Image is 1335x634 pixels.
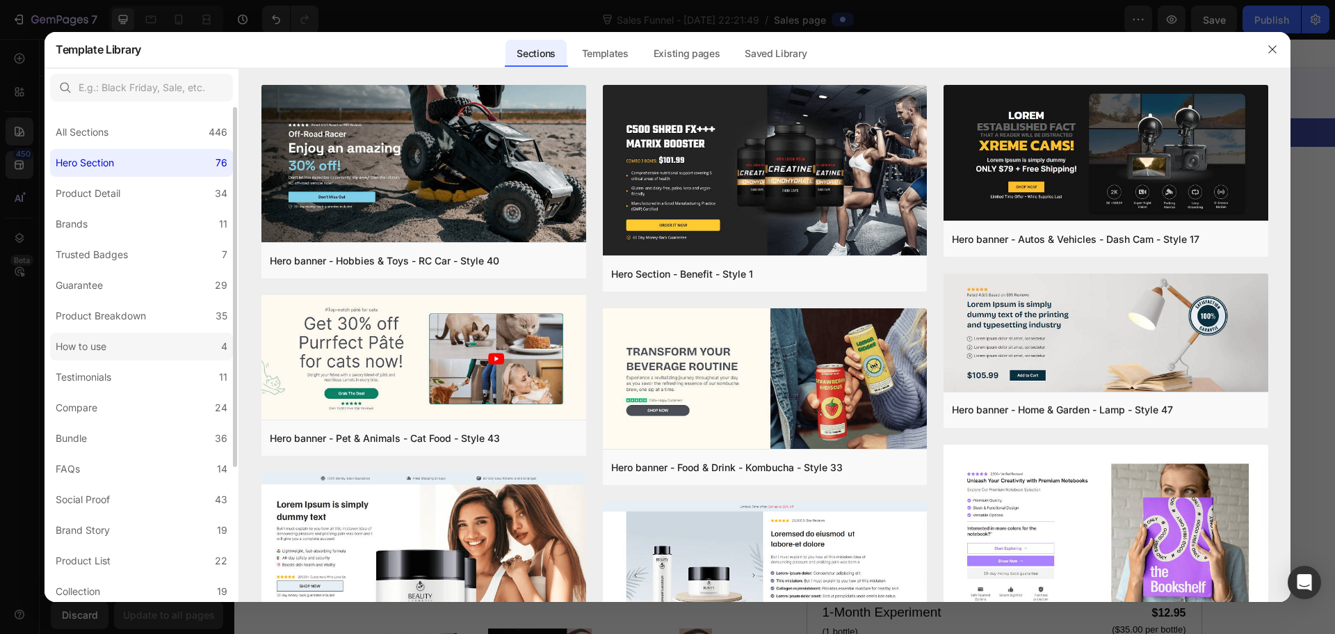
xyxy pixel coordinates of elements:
[56,31,141,68] h2: Template Library
[589,480,732,504] p: 3-Month Treatment
[877,585,951,597] p: ($35.00 per bottle)
[876,399,953,416] div: $66.04
[217,461,227,477] div: 14
[640,165,753,179] p: 122,000+ Happy Customers
[734,40,818,68] div: Saved Library
[56,216,88,232] div: Brands
[611,266,753,283] div: Hero Section - Benefit - Style 1
[219,216,227,232] div: 11
[572,191,968,266] h1: Elurelia™ GlamStamps Eyebrow Kit
[261,473,586,610] img: hr21.png
[56,124,108,141] div: All Sections
[952,231,1199,248] div: Hero banner - Autos & Vehicles - Dash Cam - Style 17
[56,338,106,355] div: How to use
[50,74,233,102] input: E.g.: Black Friday, Sale, etc.
[56,369,111,386] div: Testimonials
[216,308,227,324] div: 35
[56,522,110,539] div: Brand Story
[944,85,1268,224] img: hr17.png
[593,314,729,328] p: Infused with herbal extracts
[793,285,960,299] p: Enhanced with [MEDICAL_DATA]
[574,354,725,368] p: Choose Your Treatment Plan
[588,586,707,600] p: (1 bottle)
[215,277,227,294] div: 29
[611,459,843,476] div: Hero banner - Food & Drink - Kombucha - Style 33
[222,246,227,263] div: 7
[56,430,87,447] div: Bundle
[219,369,227,386] div: 11
[523,44,534,56] div: 39
[875,481,952,498] div: $34.96
[215,491,227,508] div: 43
[487,44,498,56] div: 04
[56,491,110,508] div: Social Proof
[215,399,227,416] div: 24
[216,154,227,171] div: 76
[793,314,891,328] p: Targets root causes
[603,85,928,259] img: hr1.png
[261,295,586,422] img: hr43.png
[217,583,227,600] div: 19
[944,445,1268,628] img: hr38.png
[56,185,120,202] div: Product Detail
[944,274,1268,395] img: hr47.png
[217,522,227,539] div: 19
[451,56,462,63] p: HRS
[221,338,227,355] div: 4
[270,253,499,269] div: Hero banner - Hobbies & Toys - RC Car - Style 40
[56,246,128,263] div: Trusted Badges
[588,564,707,584] p: 1-Month Experiment
[56,308,146,324] div: Product Breakdown
[588,399,700,420] p: 6-Month Treatment
[209,124,227,141] div: 446
[593,285,736,299] p: Powered by salmon cartilage
[589,459,646,477] p: Most Popular
[215,430,227,447] div: 36
[589,506,732,520] p: (3 bottles)
[1288,566,1321,599] div: Open Intercom Messenger
[215,553,227,569] div: 22
[56,461,80,477] div: FAQs
[487,56,498,63] p: MIN
[642,40,731,68] div: Existing pages
[571,40,640,68] div: Templates
[56,277,103,294] div: Guarantee
[56,399,97,416] div: Compare
[877,423,951,435] p: ($27.96 per bottle)
[451,44,462,56] div: 12
[56,583,100,600] div: Collection
[603,308,928,452] img: hr33.png
[270,430,500,447] div: Hero banner - Pet & Animals - Cat Food - Style 43
[557,47,966,61] p: Limited time:30% OFF + FREESHIPPING
[952,402,1173,418] div: Hero banner - Home & Garden - Lamp - Style 47
[876,564,953,584] div: $12.95
[877,505,950,517] p: ($31.50 per bottle)
[523,56,534,63] p: SEC
[1,86,1099,101] p: 🎁 LIMITED TIME - HAIR DAY SALE 🎁
[261,85,586,246] img: hr40.png
[505,40,566,68] div: Sections
[56,154,114,171] div: Hero Section
[215,185,227,202] div: 34
[588,422,700,436] p: (6 bottles)
[56,553,111,569] div: Product List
